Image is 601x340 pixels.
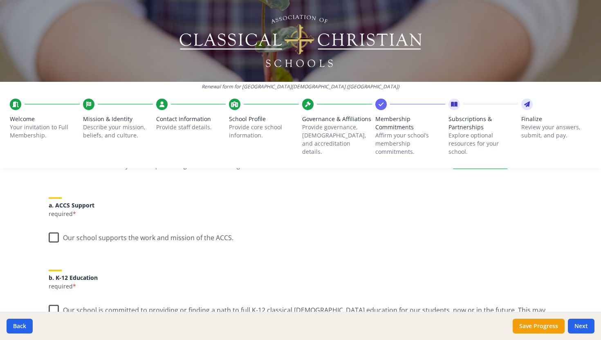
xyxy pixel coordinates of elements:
p: Provide core school information. [229,123,299,140]
span: Mission & Identity [83,115,153,123]
button: Next [568,319,594,333]
h5: b. K-12 Education [49,275,552,281]
span: Subscriptions & Partnerships [449,115,518,131]
img: Logo [178,12,423,70]
p: Review your answers, submit, and pay. [521,123,591,140]
button: Save Progress [513,319,565,333]
p: Provide governance, [DEMOGRAPHIC_DATA], and accreditation details. [302,123,372,156]
span: Welcome [10,115,80,123]
span: Contact Information [156,115,226,123]
p: required [49,282,552,290]
p: Provide staff details. [156,123,226,131]
span: Governance & Affiliations [302,115,372,123]
p: Affirm your school’s membership commitments. [375,131,445,156]
label: Our school is committed to providing or finding a path to full K-12 classical [DEMOGRAPHIC_DATA] ... [49,299,552,327]
p: required [49,210,552,218]
h5: a. ACCS Support [49,202,552,208]
p: Explore optional resources for your school. [449,131,518,156]
label: Our school supports the work and mission of the ACCS. [49,227,233,245]
button: Back [7,319,33,333]
span: School Profile [229,115,299,123]
p: Your invitation to Full Membership. [10,123,80,140]
span: Membership Commitments [375,115,445,131]
p: Describe your mission, beliefs, and culture. [83,123,153,140]
span: Finalize [521,115,591,123]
